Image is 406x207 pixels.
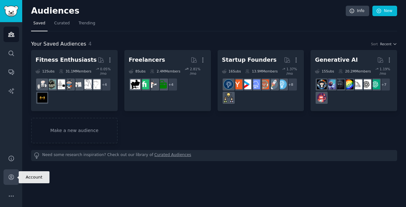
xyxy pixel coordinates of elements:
[311,50,397,111] a: Generative AI15Subs20.2MMembers1.19% /mo+7ChatGPTOpenAImidjourneyGPT3weirddalleStableDiffusionaiA...
[64,79,74,89] img: Health
[33,21,45,26] span: Saved
[268,79,278,89] img: startups
[31,50,118,111] a: Fitness Enthusiasts12Subs31.1MMembers0.05% /mo+4Fitnessstrength_trainingloseitHealthGYMGymMotivat...
[31,118,118,143] a: Make a new audience
[380,67,393,76] div: 1.19 % /mo
[241,79,251,89] img: startup
[59,67,91,76] div: 31.1M Members
[82,79,92,89] img: strength_training
[372,6,397,16] a: New
[36,56,97,64] div: Fitness Enthusiasts
[54,21,70,26] span: Curated
[79,21,95,26] span: Trending
[377,78,390,91] div: + 7
[124,50,211,111] a: Freelancers8Subs2.4MMembers2.81% /mo+4forhirefreelance_forhireFiverrFreelancers
[31,150,397,161] div: Need some research inspiration? Check out our library of
[31,6,346,16] h2: Audiences
[73,79,83,89] img: loseit
[370,79,380,89] img: ChatGPT
[55,79,65,89] img: GYM
[150,67,180,76] div: 2.4M Members
[315,56,358,64] div: Generative AI
[37,79,47,89] img: weightroom
[4,6,18,17] img: GummySearch logo
[277,79,287,89] img: Entrepreneur
[224,79,233,89] img: Entrepreneurship
[76,18,97,31] a: Trending
[52,18,72,31] a: Curated
[46,79,56,89] img: GymMotivation
[286,67,299,76] div: 1.37 % /mo
[31,18,48,31] a: Saved
[344,79,353,89] img: GPT3
[130,79,140,89] img: Freelancers
[250,79,260,89] img: SaaS
[31,40,86,48] span: Your Saved Audiences
[338,67,371,76] div: 20.2M Members
[284,78,298,91] div: + 8
[98,78,111,91] div: + 4
[157,79,167,89] img: forhire
[380,42,391,46] span: Recent
[317,79,327,89] img: aiArt
[154,152,191,159] a: Curated Audiences
[100,67,113,76] div: 0.05 % /mo
[88,41,92,47] span: 4
[36,67,55,76] div: 12 Sub s
[245,67,278,76] div: 13.9M Members
[222,67,241,76] div: 16 Sub s
[361,79,371,89] img: OpenAI
[148,79,158,89] img: freelance_forhire
[164,78,178,91] div: + 4
[224,93,233,103] img: growmybusiness
[91,79,101,89] img: Fitness
[352,79,362,89] img: midjourney
[222,56,277,64] div: Startup Founders
[190,67,206,76] div: 2.81 % /mo
[129,67,146,76] div: 8 Sub s
[232,79,242,89] img: ycombinator
[335,79,344,89] img: weirddalle
[315,67,334,76] div: 15 Sub s
[259,79,269,89] img: EntrepreneurRideAlong
[317,93,327,103] img: dalle2
[218,50,304,111] a: Startup Founders16Subs13.9MMembers1.37% /mo+8EntrepreneurstartupsEntrepreneurRideAlongSaaSstartup...
[129,56,165,64] div: Freelancers
[37,93,47,103] img: workout
[326,79,336,89] img: StableDiffusion
[380,42,397,46] button: Recent
[139,79,149,89] img: Fiverr
[346,6,369,16] a: Info
[371,42,378,46] div: Sort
